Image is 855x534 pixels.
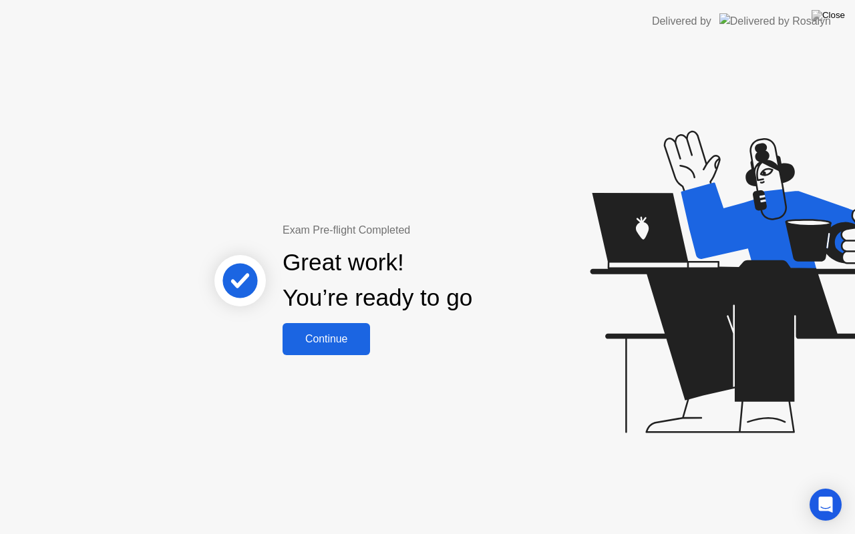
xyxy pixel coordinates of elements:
div: Delivered by [652,13,711,29]
div: Great work! You’re ready to go [283,245,472,316]
div: Open Intercom Messenger [810,489,842,521]
button: Continue [283,323,370,355]
img: Close [812,10,845,21]
div: Exam Pre-flight Completed [283,222,558,238]
img: Delivered by Rosalyn [719,13,831,29]
div: Continue [287,333,366,345]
